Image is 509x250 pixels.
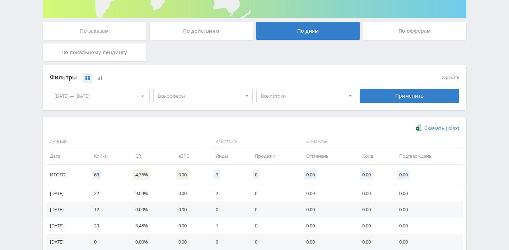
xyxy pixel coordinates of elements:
[214,170,220,180] span: 3
[128,218,171,234] td: 3.45%
[133,170,150,180] span: 4.76%
[209,234,248,250] td: 0
[209,202,248,218] td: 0
[171,202,209,218] td: 0.00
[248,148,299,164] td: Продажи
[304,170,317,180] span: 0.00
[209,218,248,234] td: 1
[256,22,360,40] div: По дням
[299,185,355,202] td: 0.00
[87,185,128,202] td: 22
[355,148,392,164] td: Холд
[416,124,422,131] img: xlsx
[171,148,209,164] td: eCPC
[299,234,355,250] td: 0.00
[50,89,149,103] div: [DATE] — [DATE]
[43,22,146,40] div: По заказам
[360,89,459,103] div: Применить
[87,218,128,234] td: 29
[87,234,128,250] td: 0
[128,148,171,164] td: CR
[261,89,345,103] span: Все потоки
[299,202,355,218] td: 0.00
[128,185,171,202] td: 9.09%
[43,43,146,61] div: По локальному лендингу
[128,202,171,218] td: 0.00%
[248,234,299,250] td: 0
[397,170,410,180] span: 0.00
[392,234,463,250] td: 0.00
[299,148,355,164] td: Отменены
[209,185,248,202] td: 2
[355,202,392,218] td: 0.00
[416,125,459,132] a: Скачать (.xlsx)
[360,170,373,180] span: 0.00
[210,136,297,148] span: Действия:
[171,185,209,202] td: 0.00
[442,75,459,80] button: сбросить
[355,185,392,202] td: 0.00
[46,234,87,250] td: [DATE]
[209,148,248,164] td: Лиды
[248,185,299,202] td: 0
[171,218,209,234] td: 0.00
[248,218,299,234] td: 0
[87,202,128,218] td: 12
[363,22,467,40] div: По офферам
[46,185,87,202] td: [DATE]
[50,72,356,83] div: Фильтры
[158,89,242,103] span: Все офферы
[392,148,463,164] td: Подтверждены
[392,202,463,218] td: 0.00
[299,218,355,234] td: 0.00
[248,202,299,218] td: 0
[355,218,392,234] td: 0.00
[128,234,171,250] td: 0.00%
[46,218,87,234] td: [DATE]
[171,234,209,250] td: 0.00
[301,136,461,148] span: Финансы:
[392,218,463,234] td: 0.00
[392,185,463,202] td: 0.00
[46,136,207,148] span: Данные:
[46,202,87,218] td: [DATE]
[92,170,101,180] span: 63
[150,22,253,40] div: По действиям
[424,125,459,131] span: Скачать (.xlsx)
[46,165,87,185] td: Итого:
[355,234,392,250] td: 0.00
[253,170,260,180] span: 0
[46,148,87,164] td: Дата
[176,170,189,180] span: 0.00
[87,148,128,164] td: Клики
